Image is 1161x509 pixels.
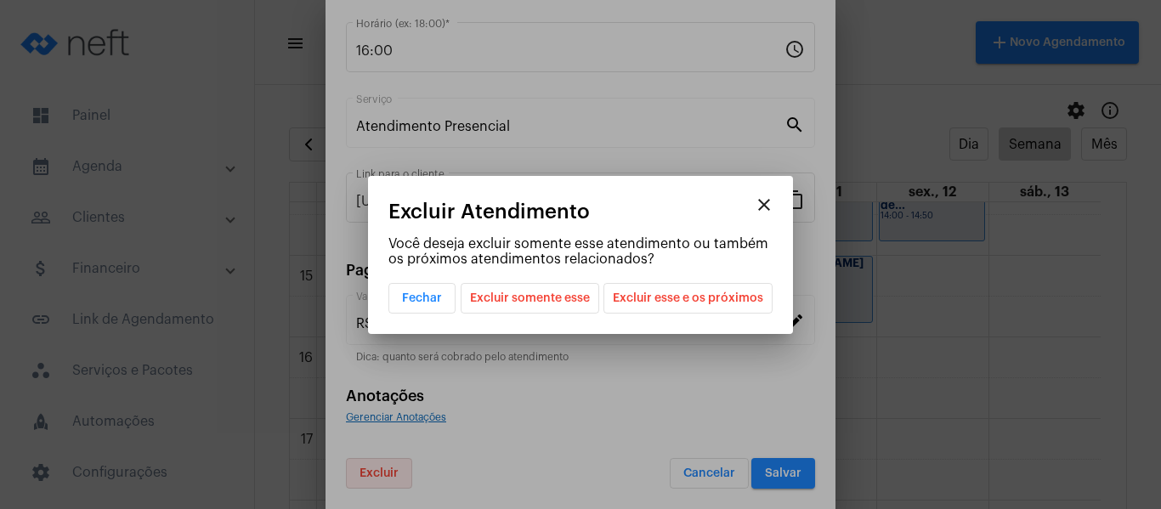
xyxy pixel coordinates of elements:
[603,283,773,314] button: Excluir esse e os próximos
[613,284,763,313] span: Excluir esse e os próximos
[388,201,590,223] span: Excluir Atendimento
[461,283,599,314] button: Excluir somente esse
[402,292,442,304] span: Fechar
[470,284,590,313] span: Excluir somente esse
[754,195,774,215] mat-icon: close
[388,283,456,314] button: Fechar
[388,236,773,267] p: Você deseja excluir somente esse atendimento ou também os próximos atendimentos relacionados?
